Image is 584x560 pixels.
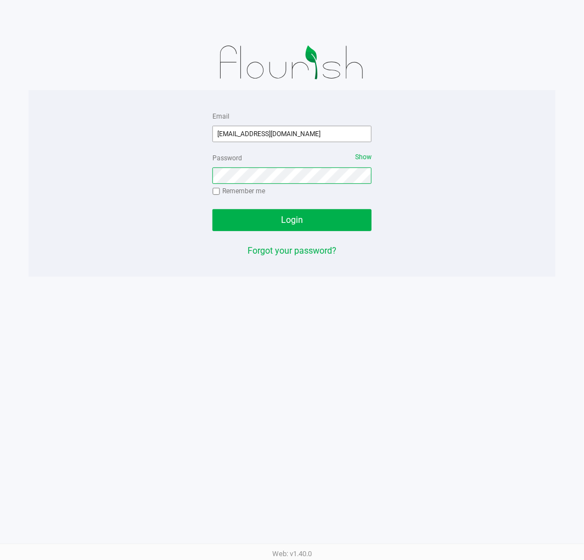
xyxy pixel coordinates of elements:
span: Show [355,153,372,161]
label: Remember me [212,186,265,196]
button: Forgot your password? [248,244,336,257]
span: Web: v1.40.0 [272,550,312,558]
input: Remember me [212,188,220,195]
label: Email [212,111,229,121]
span: Login [281,215,303,225]
label: Password [212,153,242,163]
button: Login [212,209,372,231]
